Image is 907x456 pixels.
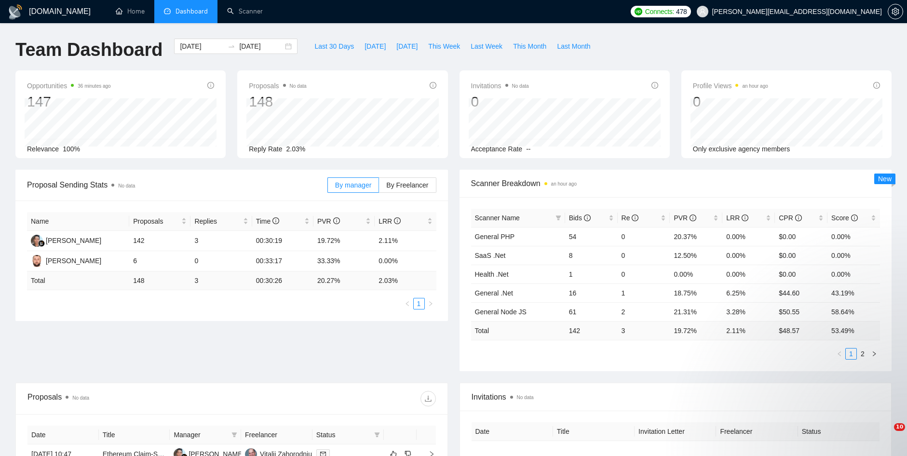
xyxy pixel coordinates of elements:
[129,231,190,251] td: 142
[309,39,359,54] button: Last 30 Days
[526,145,530,153] span: --
[31,255,43,267] img: ST
[565,321,618,340] td: 142
[133,216,179,227] span: Proposals
[670,283,722,302] td: 18.75%
[513,41,546,52] span: This Month
[359,39,391,54] button: [DATE]
[471,80,529,92] span: Invitations
[180,41,224,52] input: Start date
[239,41,283,52] input: End date
[618,321,670,340] td: 3
[99,426,170,444] th: Title
[27,426,99,444] th: Date
[428,41,460,52] span: This Week
[176,7,208,15] span: Dashboard
[375,251,436,271] td: 0.00%
[252,231,313,251] td: 00:30:19
[690,215,696,221] span: info-circle
[272,217,279,224] span: info-circle
[72,395,89,401] span: No data
[164,8,171,14] span: dashboard
[618,227,670,246] td: 0
[569,214,591,222] span: Bids
[517,395,534,400] span: No data
[726,214,748,222] span: LRR
[365,41,386,52] span: [DATE]
[622,214,639,222] span: Re
[565,302,618,321] td: 61
[375,231,436,251] td: 2.11%
[693,80,768,92] span: Profile Views
[31,256,101,264] a: ST[PERSON_NAME]
[557,41,590,52] span: Last Month
[676,6,687,17] span: 478
[472,391,880,403] span: Invitations
[129,271,190,290] td: 148
[670,265,722,283] td: 0.00%
[555,215,561,221] span: filter
[831,214,857,222] span: Score
[565,227,618,246] td: 54
[190,231,252,251] td: 3
[420,391,436,406] button: download
[227,7,263,15] a: searchScanner
[231,432,237,438] span: filter
[693,93,768,111] div: 0
[834,348,845,360] button: left
[8,4,23,20] img: logo
[63,145,80,153] span: 100%
[722,246,775,265] td: 0.00%
[795,215,802,221] span: info-circle
[78,83,110,89] time: 36 minutes ago
[475,214,520,222] span: Scanner Name
[471,41,502,52] span: Last Week
[375,271,436,290] td: 2.03 %
[190,212,252,231] th: Replies
[722,321,775,340] td: 2.11 %
[174,429,228,440] span: Manager
[27,212,129,231] th: Name
[249,80,306,92] span: Proposals
[391,39,423,54] button: [DATE]
[722,302,775,321] td: 3.28%
[868,348,880,360] li: Next Page
[857,349,868,359] a: 2
[632,215,638,221] span: info-circle
[475,270,509,278] a: Health .Net
[394,217,401,224] span: info-circle
[194,216,241,227] span: Replies
[471,93,529,111] div: 0
[635,422,716,441] th: Invitation Letter
[618,283,670,302] td: 1
[874,423,897,446] iframe: Intercom live chat
[775,321,827,340] td: $ 48.57
[722,227,775,246] td: 0.00%
[256,217,279,225] span: Time
[170,426,241,444] th: Manager
[827,283,880,302] td: 43.19%
[584,215,591,221] span: info-circle
[471,145,523,153] span: Acceptance Rate
[228,42,235,50] span: to
[475,289,513,297] a: General .Net
[472,422,553,441] th: Date
[252,271,313,290] td: 00:30:26
[635,8,642,15] img: upwork-logo.png
[565,283,618,302] td: 16
[129,212,190,231] th: Proposals
[699,8,706,15] span: user
[15,39,162,61] h1: Team Dashboard
[313,251,375,271] td: 33.33%
[888,8,903,15] a: setting
[27,271,129,290] td: Total
[674,214,696,222] span: PVR
[207,82,214,89] span: info-circle
[333,217,340,224] span: info-circle
[313,271,375,290] td: 20.27 %
[618,246,670,265] td: 0
[722,283,775,302] td: 6.25%
[775,302,827,321] td: $50.55
[827,265,880,283] td: 0.00%
[851,215,858,221] span: info-circle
